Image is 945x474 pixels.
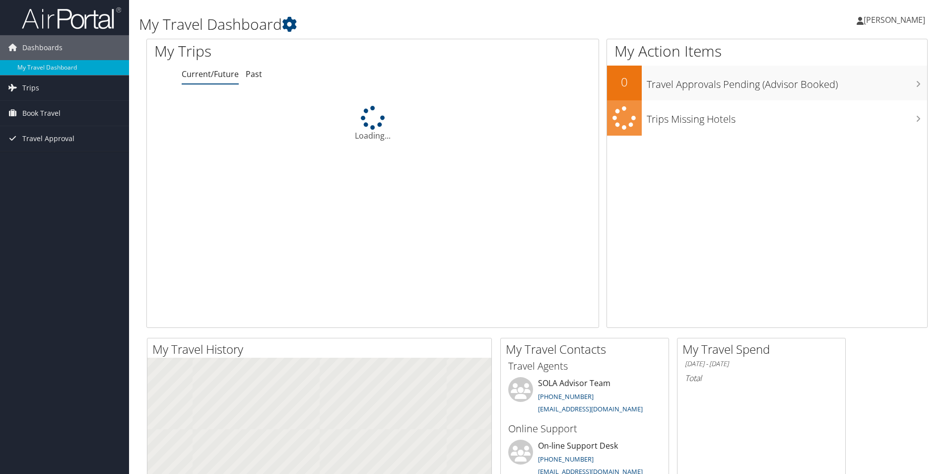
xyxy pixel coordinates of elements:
span: Travel Approval [22,126,74,151]
a: Trips Missing Hotels [607,100,927,136]
span: [PERSON_NAME] [864,14,925,25]
a: [EMAIL_ADDRESS][DOMAIN_NAME] [538,404,643,413]
span: Trips [22,76,39,100]
li: SOLA Advisor Team [503,377,666,418]
h2: My Travel Spend [682,341,845,358]
h1: My Action Items [607,41,927,62]
a: 0Travel Approvals Pending (Advisor Booked) [607,66,927,100]
span: Dashboards [22,35,63,60]
a: Past [246,69,262,79]
a: [PHONE_NUMBER] [538,455,594,464]
span: Book Travel [22,101,61,126]
h2: My Travel History [152,341,491,358]
a: Current/Future [182,69,239,79]
h2: My Travel Contacts [506,341,669,358]
h2: 0 [607,74,642,90]
h6: Total [685,373,838,384]
h1: My Trips [154,41,403,62]
h3: Online Support [508,422,661,436]
h3: Trips Missing Hotels [647,107,927,126]
h1: My Travel Dashboard [139,14,670,35]
img: airportal-logo.png [22,6,121,30]
h3: Travel Agents [508,359,661,373]
h6: [DATE] - [DATE] [685,359,838,369]
a: [PERSON_NAME] [857,5,935,35]
h3: Travel Approvals Pending (Advisor Booked) [647,73,927,91]
a: [PHONE_NUMBER] [538,392,594,401]
div: Loading... [147,106,599,142]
